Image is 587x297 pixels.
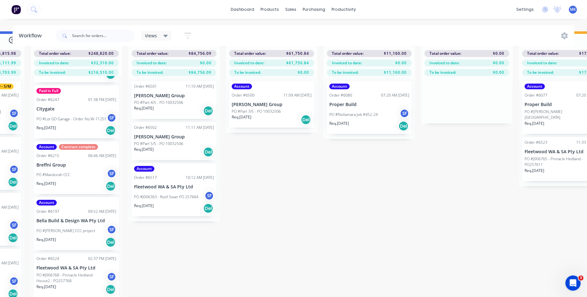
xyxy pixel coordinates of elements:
div: AccountOrder #651710:12 AM [DATE]Fleetwood WA & SA Pty LtdPO #J006363 - Roof Swan PO 257664SFReq.... [132,163,216,216]
div: productivity [329,5,359,14]
span: $84,756.09 [189,51,211,56]
div: Account [232,84,252,89]
p: Req. [DATE] [329,121,349,126]
p: Citygate [36,106,116,112]
input: Search for orders... [72,29,135,42]
div: Contract complete [59,144,98,150]
span: MK [570,7,576,12]
div: Order #6502 [134,125,157,130]
p: PO #[PERSON_NAME] CCC project [36,228,95,234]
div: Del [8,121,18,131]
div: Del [106,181,116,191]
span: Invoiced to date: [527,60,557,66]
div: SF [107,225,116,234]
span: To be invoiced: [332,70,358,75]
div: 01:38 PM [DATE] [88,97,116,103]
p: Req. [DATE] [36,237,56,243]
p: Fleetwood WA & SA Pty Ltd [36,265,116,271]
p: Req. [DATE] [232,114,251,120]
span: $0.00 [493,51,504,56]
div: Order #6524 [36,256,59,262]
span: To be invoiced: [527,70,554,75]
img: Factory [11,5,21,14]
div: AccountOrder #650011:09 AM [DATE][PERSON_NAME] GroupPO #Part 3/5 - PO 10032506Req.[DATE]Del [229,81,314,128]
div: SF [204,191,214,200]
div: Account [525,84,545,89]
div: purchasing [300,5,329,14]
span: $0.00 [493,70,504,75]
span: Invoiced to date: [39,60,69,66]
a: dashboard [228,5,258,14]
div: Order #6197 [36,209,59,214]
div: Account [329,84,350,89]
p: PO #Nollamara Job #452-24 [329,112,378,117]
div: Order #6080 [329,92,352,98]
div: Order #650211:11 AM [DATE][PERSON_NAME] GroupPO #Part 5/5 - PO 10032506Req.[DATE]Del [132,122,216,160]
div: Order #6247 [36,97,59,103]
div: 11:09 AM [DATE] [283,92,312,98]
div: Paid in FullOrder #624701:38 PM [DATE]CitygatePO #Lot GD Garage - Order No:W-11251SFReq.[DATE]Del [34,85,119,138]
p: Req. [DATE] [36,125,56,131]
div: SF [107,113,116,123]
div: SF [9,109,19,118]
div: SF [107,272,116,281]
div: SF [400,109,409,118]
span: To be invoiced: [429,70,456,75]
span: $11,160.00 [384,70,407,75]
div: 02:37 PM [DATE] [88,256,116,262]
p: Req. [DATE] [525,168,544,174]
div: Del [8,177,18,187]
p: Req. [DATE] [134,105,154,111]
div: 09:52 AM [DATE] [88,209,116,214]
p: PO #Part 4/5 - PO 10032506 [134,100,183,105]
div: Order #6501 [134,84,157,89]
div: AccountOrder #608007:20 AM [DATE]Proper BuildPO #Nollamara Job #452-24SFReq.[DATE]Del [327,81,412,134]
p: PO #Lot GD Garage - Order No:W-11251 [36,116,106,122]
p: PO #J006363 - Roof Swan PO 257664 [134,194,198,200]
p: [PERSON_NAME] Group [134,134,214,140]
span: $84,756.09 [189,70,211,75]
span: $216,510.00 [88,70,114,75]
p: PO #Mandurah CCC [36,172,70,178]
div: Order #6517 [134,175,157,180]
span: $32,310.00 [91,60,114,66]
p: Breffni Group [36,162,116,168]
div: Del [203,106,213,116]
span: Total order value: [429,51,461,56]
div: Account [134,166,154,172]
div: SF [9,220,19,230]
div: products [258,5,282,14]
span: $0.00 [493,60,504,66]
iframe: Intercom live chat [565,275,581,291]
span: $0.00 [395,60,407,66]
p: Req. [DATE] [36,284,56,290]
div: Del [106,284,116,294]
span: Invoiced to date: [137,60,167,66]
div: Order #6523 [525,140,547,145]
p: Req. [DATE] [525,121,544,126]
span: $61,750.84 [286,51,309,56]
div: SF [9,276,19,286]
p: Req. [DATE] [134,203,154,209]
span: Total order value: [527,51,559,56]
span: Total order value: [137,51,168,56]
p: Req. [DATE] [36,181,56,186]
div: Del [8,233,18,243]
span: Views [145,32,157,39]
div: Order #6500 [232,92,255,98]
span: Invoiced to date: [234,60,264,66]
div: Account [36,144,57,150]
div: Paid in Full [36,88,61,94]
p: Fleetwood WA & SA Pty Ltd [134,184,214,190]
p: Proper Build [329,102,409,107]
span: To be invoiced: [137,70,163,75]
div: Del [203,147,213,157]
div: Del [106,237,116,247]
span: $0.00 [298,70,309,75]
div: 06:46 AM [DATE] [88,153,116,159]
div: Order #650111:10 AM [DATE][PERSON_NAME] GroupPO #Part 4/5 - PO 10032506Req.[DATE]Del [132,81,216,119]
span: 3 [578,275,584,281]
div: AccountContract completeOrder #621506:46 AM [DATE]Breffni GroupPO #Mandurah CCCSFReq.[DATE]Del [34,142,119,194]
span: To be invoiced: [234,70,261,75]
div: 11:10 AM [DATE] [186,84,214,89]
